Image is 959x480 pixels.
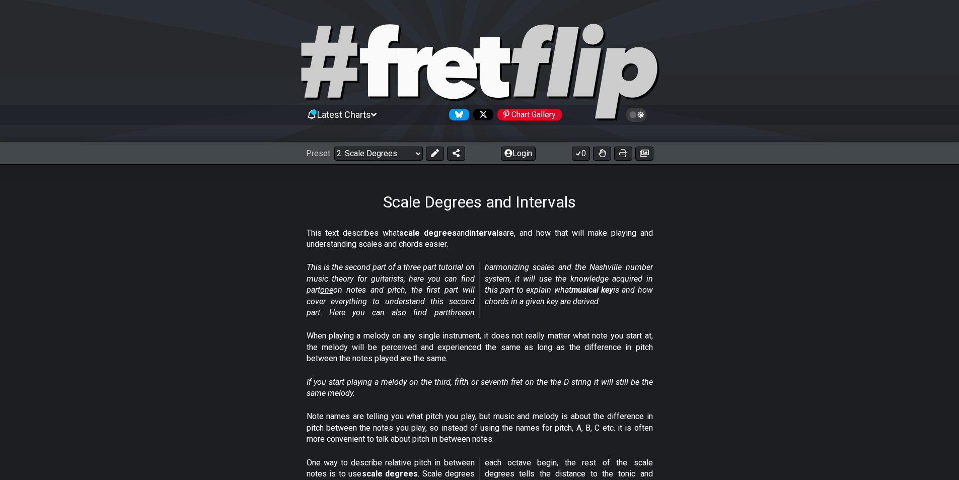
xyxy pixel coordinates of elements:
button: Print [614,147,632,161]
button: Edit Preset [426,147,444,161]
button: 0 [572,147,590,161]
strong: scale degrees [362,469,418,478]
strong: scale degrees [399,228,457,238]
p: When playing a melody on any single instrument, it does not really matter what note you start at,... [307,330,653,364]
select: Preset [334,147,423,161]
span: Preset [306,149,330,158]
h1: Scale Degrees and Intervals [383,192,576,212]
span: three [448,308,466,317]
em: If you start playing a melody on the third, fifth or seventh fret on the the D string it will sti... [307,377,653,398]
button: Login [501,147,536,161]
a: #fretflip at Pinterest [493,109,562,120]
div: Chart Gallery [497,109,562,120]
em: This is the second part of a three part tutorial on music theory for guitarists, here you can fin... [307,262,653,317]
p: This text describes what and are, and how that will make playing and understanding scales and cho... [307,228,653,250]
strong: intervals [469,228,503,238]
a: Follow #fretflip at X [469,109,493,120]
strong: musical key [571,285,613,295]
button: Toggle Dexterity for all fretkits [593,147,611,161]
span: one [320,285,333,295]
span: Latest Charts [317,109,371,120]
p: Note names are telling you what pitch you play, but music and melody is about the difference in p... [307,411,653,445]
a: Follow #fretflip at Bluesky [445,109,469,120]
span: Toggle light / dark theme [631,110,642,119]
button: Create image [635,147,653,161]
button: Share Preset [447,147,465,161]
